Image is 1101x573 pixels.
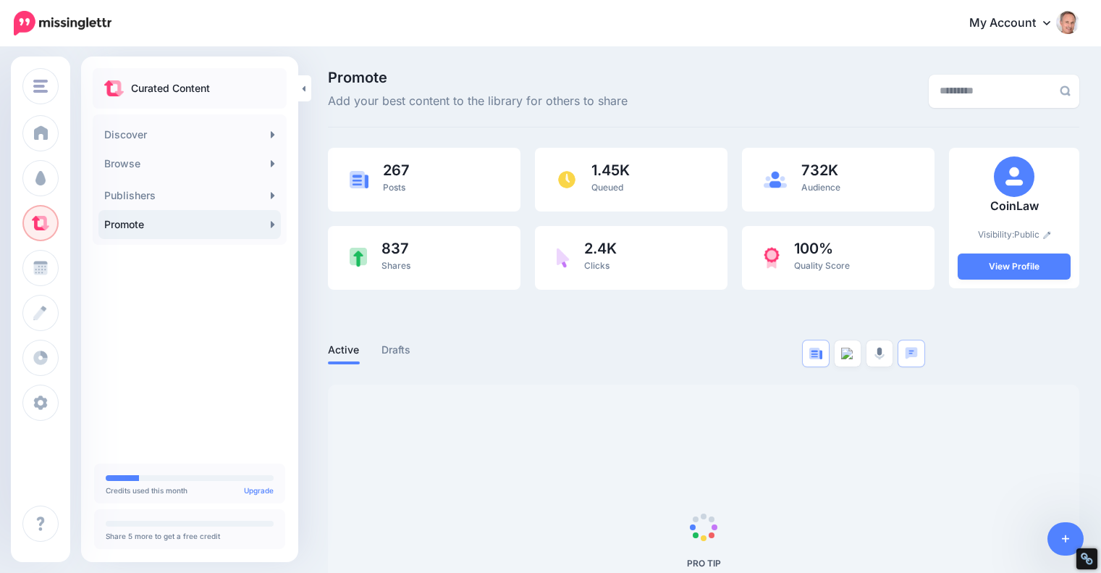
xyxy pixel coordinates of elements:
img: microphone-grey.png [874,347,885,360]
img: users-blue.png [764,171,787,188]
img: clock.png [557,170,577,190]
img: article-blue.png [809,348,822,359]
div: Restore Info Box &#10;&#10;NoFollow Info:&#10; META-Robots NoFollow: &#09;true&#10; META-Robots N... [1080,552,1094,566]
a: Promote [98,210,281,239]
span: Shares [381,260,410,271]
p: Visibility: [958,227,1071,242]
img: pencil.png [1043,231,1051,239]
img: article-blue.png [350,171,368,188]
img: prize-red.png [764,247,780,269]
p: Curated Content [131,80,210,97]
span: Add your best content to the library for others to share [328,92,628,111]
img: pointer-purple.png [557,248,570,268]
span: Posts [383,182,405,193]
img: video--grey.png [841,348,854,359]
a: Active [328,341,360,359]
a: My Account [955,6,1079,41]
img: share-green.png [350,248,367,267]
a: Public [1014,229,1051,240]
span: Promote [328,70,628,85]
img: user_default_image.png [994,156,1034,197]
span: Quality Score [794,260,850,271]
img: curate.png [104,80,124,96]
img: search-grey-6.png [1060,85,1071,96]
span: 2.4K [584,241,617,256]
a: View Profile [958,254,1071,280]
span: 267 [383,163,410,177]
img: Missinglettr [14,11,111,35]
h5: PRO TIP [568,558,840,569]
a: Browse [98,149,281,178]
span: Queued [591,182,623,193]
span: Clicks [584,260,609,271]
img: menu.png [33,80,48,93]
span: 837 [381,241,410,256]
a: Publishers [98,181,281,210]
span: 1.45K [591,163,630,177]
p: CoinLaw [958,197,1071,216]
img: chat-square-blue.png [905,347,918,359]
a: Drafts [381,341,411,359]
span: 732K [801,163,840,177]
span: 100% [794,241,850,256]
a: Discover [98,120,281,149]
span: Audience [801,182,840,193]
